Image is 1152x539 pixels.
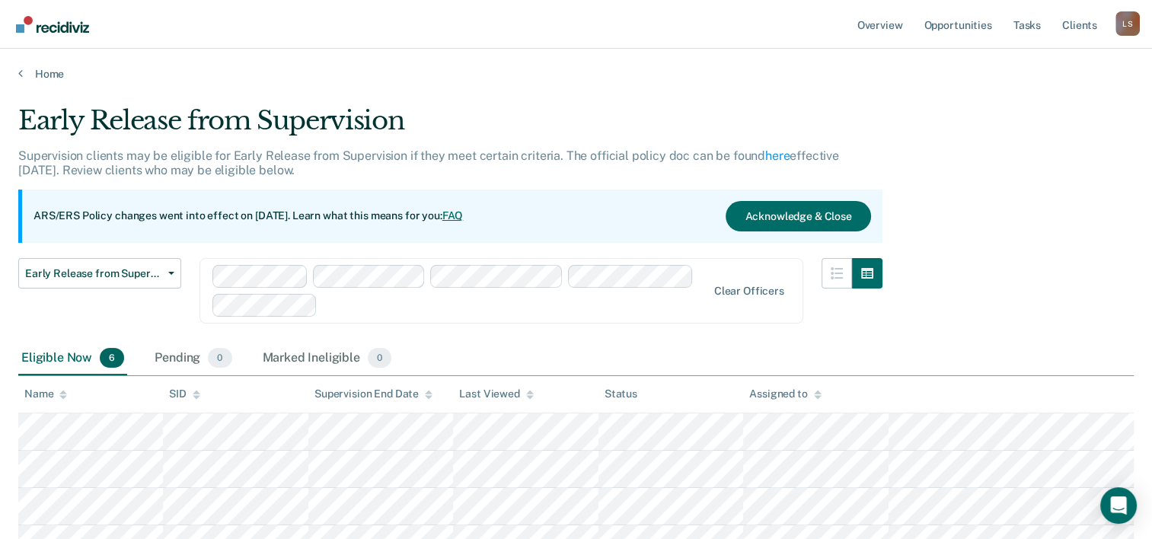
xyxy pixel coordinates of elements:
span: 6 [100,348,124,368]
div: Eligible Now6 [18,342,127,375]
a: here [765,148,790,163]
p: Supervision clients may be eligible for Early Release from Supervision if they meet certain crite... [18,148,839,177]
div: Status [605,388,637,400]
span: 0 [368,348,391,368]
span: Early Release from Supervision [25,267,162,280]
div: Early Release from Supervision [18,105,882,148]
div: SID [169,388,200,400]
div: Name [24,388,67,400]
div: Pending0 [152,342,235,375]
p: ARS/ERS Policy changes went into effect on [DATE]. Learn what this means for you: [34,209,463,224]
div: Marked Ineligible0 [260,342,395,375]
button: Early Release from Supervision [18,258,181,289]
a: FAQ [442,209,464,222]
a: Home [18,67,1134,81]
div: Clear officers [714,285,784,298]
div: Assigned to [749,388,821,400]
button: Profile dropdown button [1115,11,1140,36]
button: Acknowledge & Close [726,201,870,231]
div: Supervision End Date [314,388,432,400]
div: Last Viewed [459,388,533,400]
div: L S [1115,11,1140,36]
span: 0 [208,348,231,368]
div: Open Intercom Messenger [1100,487,1137,524]
img: Recidiviz [16,16,89,33]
